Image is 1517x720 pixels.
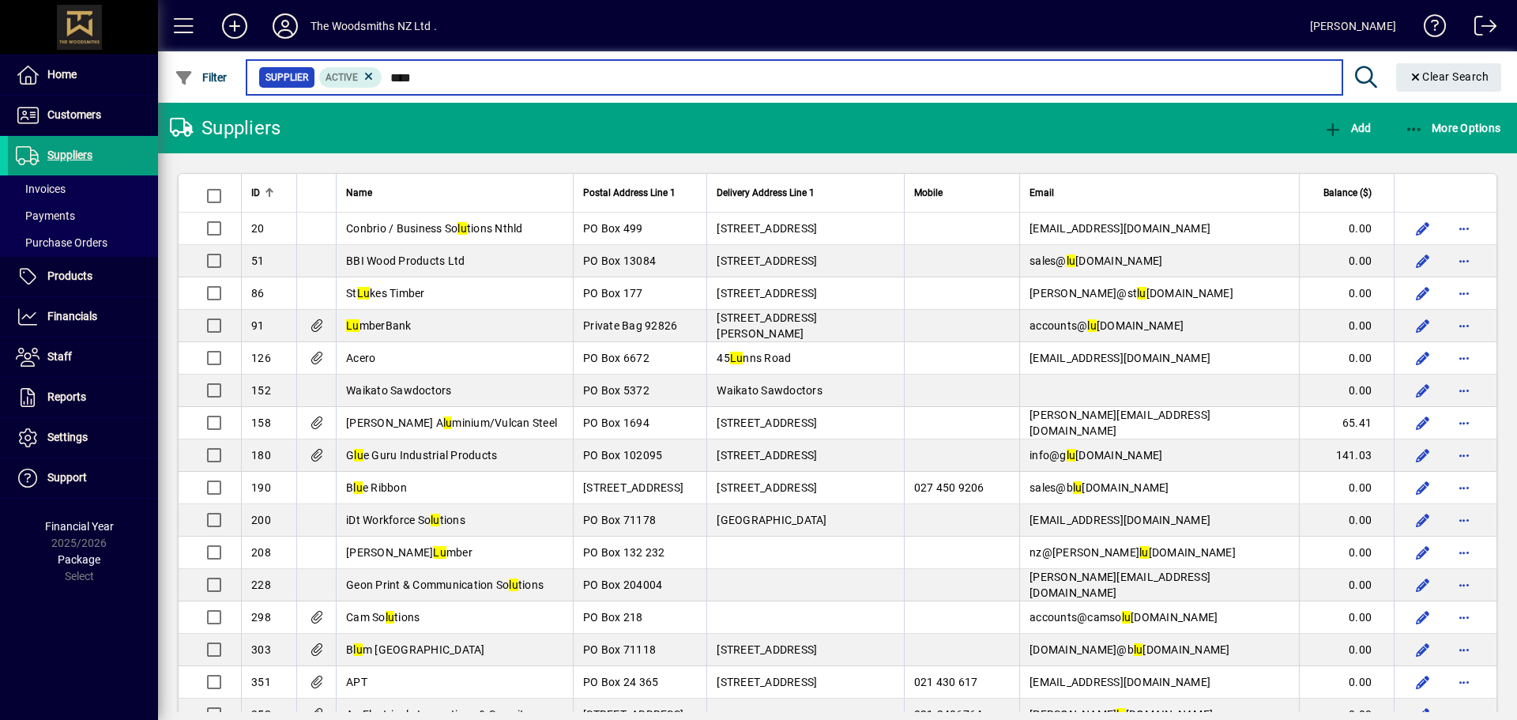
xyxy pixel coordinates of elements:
[311,13,437,39] div: The Woodsmiths NZ Ltd .
[1410,345,1436,371] button: Edit
[1451,281,1477,306] button: More options
[8,297,158,337] a: Financials
[1299,504,1394,537] td: 0.00
[1139,546,1149,559] em: lu
[8,229,158,256] a: Purchase Orders
[914,184,943,202] span: Mobile
[717,514,826,526] span: [GEOGRAPHIC_DATA]
[717,287,817,300] span: [STREET_ADDRESS]
[583,643,656,656] span: PO Box 71118
[346,676,367,688] span: APT
[1410,605,1436,630] button: Edit
[1451,313,1477,338] button: More options
[717,417,817,429] span: [STREET_ADDRESS]
[251,254,265,267] span: 51
[583,384,649,397] span: PO Box 5372
[1299,537,1394,569] td: 0.00
[251,184,287,202] div: ID
[717,254,817,267] span: [STREET_ADDRESS]
[251,643,271,656] span: 303
[346,254,465,267] span: BBI Wood Products Ltd
[346,481,407,494] span: B e Ribbon
[260,12,311,40] button: Profile
[171,63,232,92] button: Filter
[1451,540,1477,565] button: More options
[717,481,817,494] span: [STREET_ADDRESS]
[1030,254,1162,267] span: sales@ [DOMAIN_NAME]
[1451,572,1477,597] button: More options
[251,417,271,429] span: 158
[1299,634,1394,666] td: 0.00
[717,352,791,364] span: 45 nns Road
[8,96,158,135] a: Customers
[1030,546,1236,559] span: nz@[PERSON_NAME] [DOMAIN_NAME]
[1030,449,1162,462] span: info@g [DOMAIN_NAME]
[47,390,86,403] span: Reports
[45,520,114,533] span: Financial Year
[8,55,158,95] a: Home
[1030,319,1184,332] span: accounts@ [DOMAIN_NAME]
[8,378,158,417] a: Reports
[583,676,658,688] span: PO Box 24 365
[1299,472,1394,504] td: 0.00
[1087,319,1097,332] em: lu
[8,418,158,458] a: Settings
[1137,287,1146,300] em: lu
[1299,439,1394,472] td: 141.03
[1073,481,1082,494] em: lu
[1401,114,1505,142] button: More Options
[346,184,372,202] span: Name
[583,319,677,332] span: Private Bag 92826
[1410,410,1436,435] button: Edit
[1410,637,1436,662] button: Edit
[1410,248,1436,273] button: Edit
[357,287,371,300] em: Lu
[386,611,395,624] em: lu
[914,676,978,688] span: 021 430 617
[16,209,75,222] span: Payments
[346,417,557,429] span: [PERSON_NAME] A minium/Vulcan Steel
[717,222,817,235] span: [STREET_ADDRESS]
[914,481,984,494] span: 027 450 9206
[354,449,363,462] em: lu
[1410,378,1436,403] button: Edit
[175,71,228,84] span: Filter
[583,449,662,462] span: PO Box 102095
[1299,601,1394,634] td: 0.00
[47,471,87,484] span: Support
[730,352,743,364] em: Lu
[1030,222,1210,235] span: [EMAIL_ADDRESS][DOMAIN_NAME]
[583,184,676,202] span: Postal Address Line 1
[251,319,265,332] span: 91
[346,319,412,332] span: mberBank
[1030,287,1233,300] span: [PERSON_NAME]@st [DOMAIN_NAME]
[1451,669,1477,695] button: More options
[457,222,467,235] em: lu
[16,236,107,249] span: Purchase Orders
[8,257,158,296] a: Products
[1134,643,1143,656] em: lu
[1410,216,1436,241] button: Edit
[346,643,485,656] span: B m [GEOGRAPHIC_DATA]
[1310,13,1396,39] div: [PERSON_NAME]
[914,184,1011,202] div: Mobile
[47,149,92,161] span: Suppliers
[251,481,271,494] span: 190
[1309,184,1386,202] div: Balance ($)
[1410,669,1436,695] button: Edit
[16,183,66,195] span: Invoices
[1299,569,1394,601] td: 0.00
[47,270,92,282] span: Products
[1299,407,1394,439] td: 65.41
[1299,375,1394,407] td: 0.00
[1030,352,1210,364] span: [EMAIL_ADDRESS][DOMAIN_NAME]
[1451,475,1477,500] button: More options
[1451,410,1477,435] button: More options
[1030,643,1230,656] span: [DOMAIN_NAME]@b [DOMAIN_NAME]
[346,384,452,397] span: Waikato Sawdoctors
[583,579,662,591] span: PO Box 204004
[1122,611,1131,624] em: lu
[251,676,271,688] span: 351
[1030,184,1054,202] span: Email
[353,643,363,656] em: lu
